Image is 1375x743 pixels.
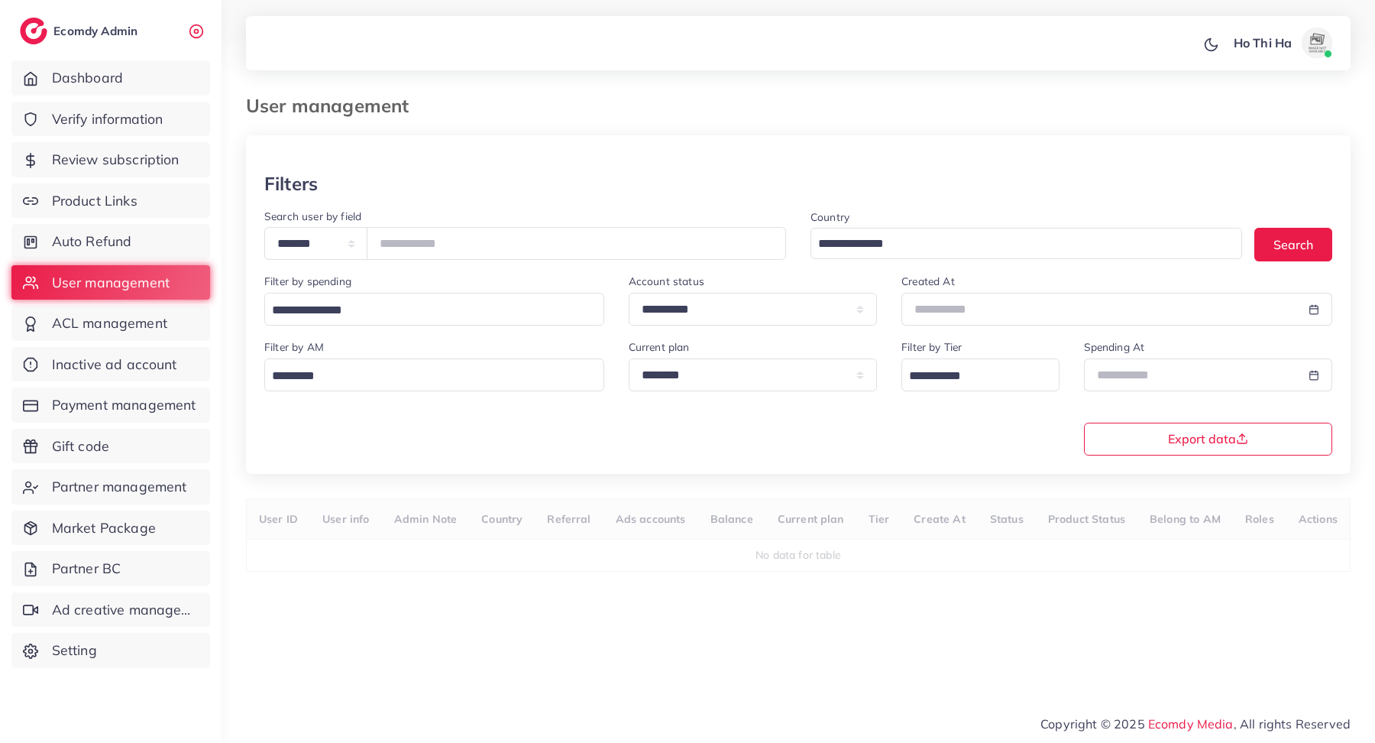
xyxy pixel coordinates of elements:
[264,209,361,224] label: Search user by field
[20,18,141,44] a: logoEcomdy Admin
[52,150,180,170] span: Review subscription
[901,339,962,355] label: Filter by Tier
[11,511,210,546] a: Market Package
[11,142,210,177] a: Review subscription
[11,347,210,382] a: Inactive ad account
[629,274,704,289] label: Account status
[1234,715,1351,733] span: , All rights Reserved
[53,24,141,38] h2: Ecomdy Admin
[1234,34,1292,52] p: Ho Thi Ha
[264,359,604,391] div: Search for option
[11,183,210,219] a: Product Links
[1225,28,1338,58] a: Ho Thi Haavatar
[264,274,351,289] label: Filter by spending
[1148,716,1234,732] a: Ecomdy Media
[264,173,318,195] h3: Filters
[810,228,1242,259] div: Search for option
[267,365,584,388] input: Search for option
[52,600,199,620] span: Ad creative management
[901,359,1059,391] div: Search for option
[52,273,170,293] span: User management
[52,436,109,456] span: Gift code
[52,641,97,660] span: Setting
[267,299,584,323] input: Search for option
[901,274,955,289] label: Created At
[20,18,47,44] img: logo
[810,209,849,225] label: Country
[52,395,196,415] span: Payment management
[11,469,210,505] a: Partner management
[904,365,1039,388] input: Search for option
[52,109,163,129] span: Verify information
[52,518,156,538] span: Market Package
[1040,715,1351,733] span: Copyright © 2025
[264,339,324,355] label: Filter by AM
[52,191,137,211] span: Product Links
[52,313,167,333] span: ACL management
[813,232,1222,256] input: Search for option
[52,559,121,579] span: Partner BC
[629,339,690,355] label: Current plan
[52,68,123,88] span: Dashboard
[1254,228,1332,261] button: Search
[1084,423,1333,456] button: Export data
[1084,339,1145,355] label: Spending At
[52,355,177,375] span: Inactive ad account
[11,429,210,464] a: Gift code
[11,102,210,137] a: Verify information
[52,477,187,497] span: Partner management
[11,633,210,668] a: Setting
[11,388,210,423] a: Payment management
[11,306,210,341] a: ACL management
[11,60,210,96] a: Dashboard
[246,95,421,117] h3: User management
[52,232,132,251] span: Auto Refund
[11,592,210,628] a: Ad creative management
[264,293,604,326] div: Search for option
[11,265,210,300] a: User management
[11,224,210,259] a: Auto Refund
[1168,433,1248,445] span: Export data
[1302,28,1332,58] img: avatar
[11,551,210,586] a: Partner BC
